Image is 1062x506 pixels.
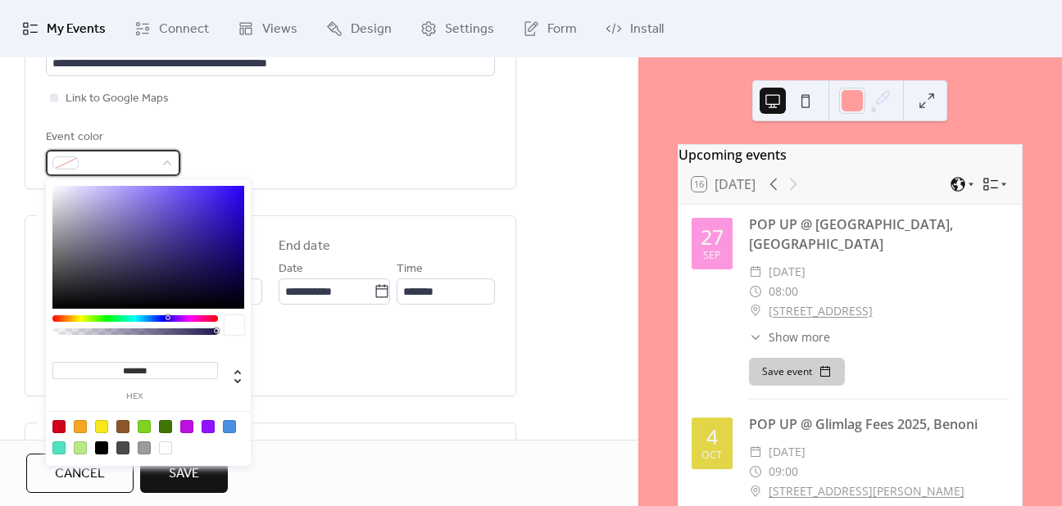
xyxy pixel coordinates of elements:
[749,262,762,282] div: ​
[95,420,108,433] div: #F8E71C
[262,20,297,39] span: Views
[351,20,392,39] span: Design
[547,20,577,39] span: Form
[678,145,1022,165] div: Upcoming events
[180,420,193,433] div: #BD10E0
[10,7,118,51] a: My Events
[749,442,762,462] div: ​
[749,301,762,321] div: ​
[769,301,873,321] a: [STREET_ADDRESS]
[159,20,209,39] span: Connect
[223,420,236,433] div: #4A90E2
[202,420,215,433] div: #9013FE
[279,260,303,279] span: Date
[769,442,806,462] span: [DATE]
[593,7,676,51] a: Install
[116,420,129,433] div: #8B572A
[159,420,172,433] div: #417505
[55,464,105,484] span: Cancel
[769,481,964,501] a: [STREET_ADDRESS][PERSON_NAME]
[706,427,718,447] div: 4
[46,128,177,147] div: Event color
[749,481,762,501] div: ​
[138,420,151,433] div: #7ED321
[66,89,169,109] span: Link to Google Maps
[769,282,798,301] span: 08:00
[630,20,664,39] span: Install
[701,227,724,247] div: 27
[701,450,722,461] div: Oct
[52,420,66,433] div: #D0021B
[749,328,762,346] div: ​
[74,420,87,433] div: #F5A623
[749,215,1009,254] div: POP UP @ [GEOGRAPHIC_DATA], [GEOGRAPHIC_DATA]
[26,454,134,493] button: Cancel
[225,7,310,51] a: Views
[769,328,830,346] span: Show more
[749,358,845,386] button: Save event
[122,7,221,51] a: Connect
[749,414,1009,434] div: POP UP @ Glimlag Fees 2025, Benoni
[52,392,218,401] label: hex
[408,7,506,51] a: Settings
[159,441,172,454] div: #FFFFFF
[279,237,330,256] div: End date
[74,441,87,454] div: #B8E986
[47,20,106,39] span: My Events
[138,441,151,454] div: #9B9B9B
[703,251,721,261] div: Sep
[445,20,494,39] span: Settings
[169,464,199,484] span: Save
[116,441,129,454] div: #4A4A4A
[52,441,66,454] div: #50E3C2
[749,462,762,481] div: ​
[749,282,762,301] div: ​
[140,454,228,493] button: Save
[769,262,806,282] span: [DATE]
[95,441,108,454] div: #000000
[749,328,830,346] button: ​Show more
[511,7,589,51] a: Form
[397,260,423,279] span: Time
[769,462,798,481] span: 09:00
[314,7,404,51] a: Design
